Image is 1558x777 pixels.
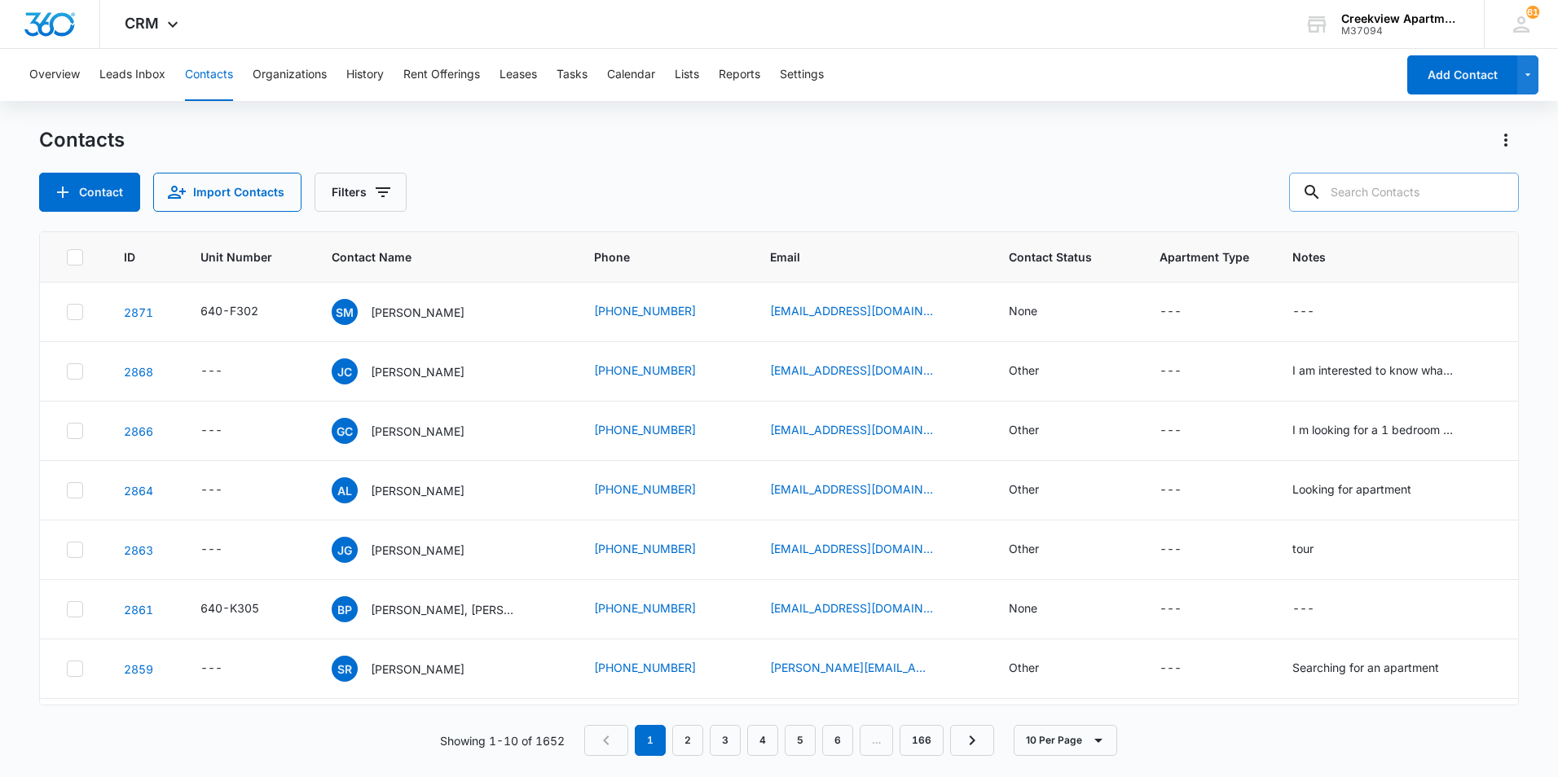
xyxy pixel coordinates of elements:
[1160,302,1211,322] div: Apartment Type - - Select to Edit Field
[594,362,696,379] a: [PHONE_NUMBER]
[594,302,725,322] div: Phone - (970) 815-1438 - Select to Edit Field
[1160,362,1182,381] div: ---
[200,659,252,678] div: Unit Number - - Select to Edit Field
[1009,362,1068,381] div: Contact Status - Other - Select to Edit Field
[1009,481,1039,498] div: Other
[371,482,464,499] p: [PERSON_NAME]
[1009,302,1067,322] div: Contact Status - None - Select to Edit Field
[900,725,944,756] a: Page 166
[1009,599,1067,619] div: Contact Status - None - Select to Edit Field
[1009,248,1097,266] span: Contact Status
[200,481,222,500] div: ---
[253,49,327,101] button: Organizations
[332,596,358,622] span: BP
[332,656,358,682] span: SR
[200,481,252,500] div: Unit Number - - Select to Edit Field
[594,421,696,438] a: [PHONE_NUMBER]
[332,418,494,444] div: Contact Name - Giadan Carrillo - Select to Edit Field
[200,248,293,266] span: Unit Number
[1160,599,1211,619] div: Apartment Type - - Select to Edit Field
[500,49,537,101] button: Leases
[719,49,760,101] button: Reports
[332,358,494,384] div: Contact Name - Jacquelynne C O'Hara - Select to Edit Field
[1160,481,1182,500] div: ---
[770,659,933,676] a: [PERSON_NAME][EMAIL_ADDRESS][DOMAIN_NAME]
[200,421,222,441] div: ---
[1292,540,1343,560] div: Notes - tour - Select to Edit Field
[1493,127,1519,153] button: Actions
[770,659,962,678] div: Email - steven.rice30389@gmail.com - Select to Edit Field
[332,477,358,503] span: AL
[1341,12,1460,25] div: account name
[1009,599,1037,617] div: None
[594,599,725,619] div: Phone - (956) 258-3162 - Select to Edit Field
[557,49,588,101] button: Tasks
[675,49,699,101] button: Lists
[125,15,159,32] span: CRM
[770,481,933,498] a: [EMAIL_ADDRESS][DOMAIN_NAME]
[1009,421,1068,441] div: Contact Status - Other - Select to Edit Field
[1009,659,1039,676] div: Other
[1009,540,1039,557] div: Other
[200,659,222,678] div: ---
[332,477,494,503] div: Contact Name - Alexis Licon - Select to Edit Field
[594,659,725,678] div: Phone - (720) 202-1169 - Select to Edit Field
[371,304,464,321] p: [PERSON_NAME]
[1292,302,1314,322] div: ---
[371,423,464,440] p: [PERSON_NAME]
[770,481,962,500] div: Email - alexislicon18@gmail.com - Select to Edit Field
[371,661,464,678] p: [PERSON_NAME]
[1160,421,1182,441] div: ---
[200,421,252,441] div: Unit Number - - Select to Edit Field
[124,424,153,438] a: Navigate to contact details page for Giadan Carrillo
[371,601,517,618] p: [PERSON_NAME], [PERSON_NAME], [PERSON_NAME]
[770,421,933,438] a: [EMAIL_ADDRESS][DOMAIN_NAME]
[594,362,725,381] div: Phone - (970) 908-2609 - Select to Edit Field
[1160,421,1211,441] div: Apartment Type - - Select to Edit Field
[594,540,696,557] a: [PHONE_NUMBER]
[770,362,933,379] a: [EMAIL_ADDRESS][DOMAIN_NAME]
[1292,481,1441,500] div: Notes - Looking for apartment - Select to Edit Field
[1292,362,1485,381] div: Notes - I am interested to know what the price of rent is for the one and two bedroom floor plans...
[1292,421,1455,438] div: I m looking for a 1 bedroom 1 bath apartment
[1289,173,1519,212] input: Search Contacts
[346,49,384,101] button: History
[594,599,696,617] a: [PHONE_NUMBER]
[770,362,962,381] div: Email - johara372@gmail.com - Select to Edit Field
[1009,540,1068,560] div: Contact Status - Other - Select to Edit Field
[780,49,824,101] button: Settings
[672,725,703,756] a: Page 2
[1160,659,1182,678] div: ---
[315,173,407,212] button: Filters
[594,481,725,500] div: Phone - (970) 673-3834 - Select to Edit Field
[200,302,258,319] div: 640-F302
[770,540,933,557] a: [EMAIL_ADDRESS][DOMAIN_NAME]
[770,302,962,322] div: Email - Saraialemans0@gmail.com - Select to Edit Field
[332,537,358,563] span: JG
[1009,659,1068,678] div: Contact Status - Other - Select to Edit Field
[822,725,853,756] a: Page 6
[770,302,933,319] a: [EMAIL_ADDRESS][DOMAIN_NAME]
[710,725,741,756] a: Page 3
[1160,599,1182,619] div: ---
[185,49,233,101] button: Contacts
[1292,302,1344,322] div: Notes - - Select to Edit Field
[1014,725,1117,756] button: 10 Per Page
[1160,540,1211,560] div: Apartment Type - - Select to Edit Field
[747,725,778,756] a: Page 4
[1341,25,1460,37] div: account id
[200,302,288,322] div: Unit Number - 640-F302 - Select to Edit Field
[1292,248,1492,266] span: Notes
[1009,362,1039,379] div: Other
[1526,6,1539,19] span: 61
[770,421,962,441] div: Email - giadan3030@gmail.com - Select to Edit Field
[403,49,480,101] button: Rent Offerings
[332,299,494,325] div: Contact Name - Sarai Marquez - Select to Edit Field
[200,599,259,617] div: 640-K305
[770,248,946,266] span: Email
[594,481,696,498] a: [PHONE_NUMBER]
[1407,55,1517,94] button: Add Contact
[770,599,962,619] div: Email - perezbrian2319@gmail.com - Select to Edit Field
[29,49,80,101] button: Overview
[124,365,153,379] a: Navigate to contact details page for Jacquelynne C O'Hara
